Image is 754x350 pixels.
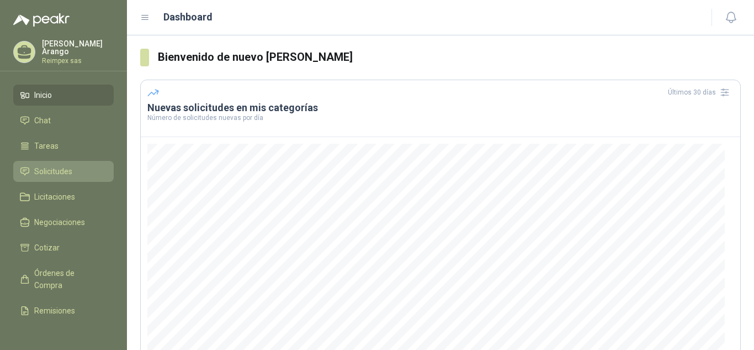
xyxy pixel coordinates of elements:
[13,85,114,106] a: Inicio
[13,161,114,182] a: Solicitudes
[34,165,72,177] span: Solicitudes
[34,140,59,152] span: Tareas
[13,110,114,131] a: Chat
[13,186,114,207] a: Licitaciones
[34,216,85,228] span: Negociaciones
[34,89,52,101] span: Inicio
[13,237,114,258] a: Cotizar
[158,49,741,66] h3: Bienvenido de nuevo [PERSON_NAME]
[42,58,114,64] p: Reimpex sas
[34,267,103,291] span: Órdenes de Compra
[668,83,734,101] div: Últimos 30 días
[13,212,114,233] a: Negociaciones
[34,242,60,254] span: Cotizar
[13,300,114,321] a: Remisiones
[34,114,51,127] span: Chat
[163,9,213,25] h1: Dashboard
[42,40,114,55] p: [PERSON_NAME] Arango
[147,101,734,114] h3: Nuevas solicitudes en mis categorías
[13,263,114,296] a: Órdenes de Compra
[13,135,114,156] a: Tareas
[34,191,75,203] span: Licitaciones
[34,305,75,317] span: Remisiones
[13,13,70,27] img: Logo peakr
[147,114,734,121] p: Número de solicitudes nuevas por día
